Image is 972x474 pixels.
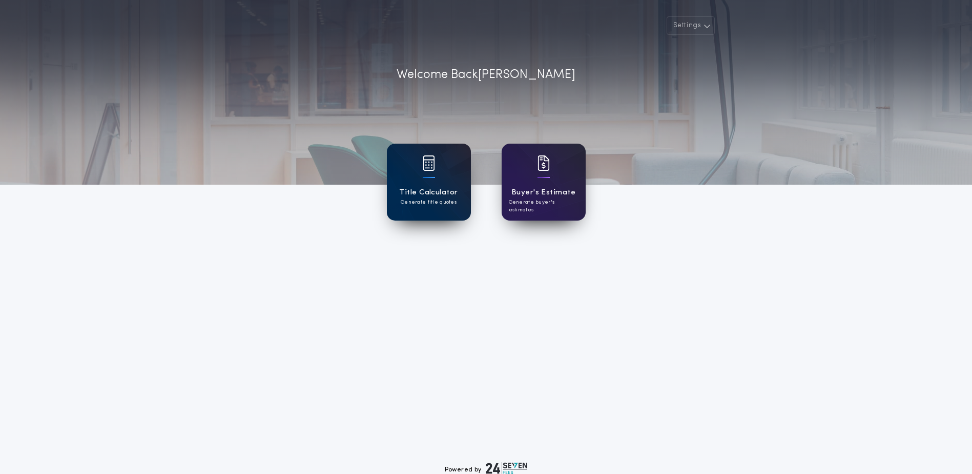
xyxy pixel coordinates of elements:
[667,16,715,35] button: Settings
[511,187,575,199] h1: Buyer's Estimate
[502,144,586,221] a: card iconBuyer's EstimateGenerate buyer's estimates
[509,199,578,214] p: Generate buyer's estimates
[399,187,458,199] h1: Title Calculator
[387,144,471,221] a: card iconTitle CalculatorGenerate title quotes
[401,199,457,206] p: Generate title quotes
[537,155,550,171] img: card icon
[397,66,575,84] p: Welcome Back [PERSON_NAME]
[423,155,435,171] img: card icon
